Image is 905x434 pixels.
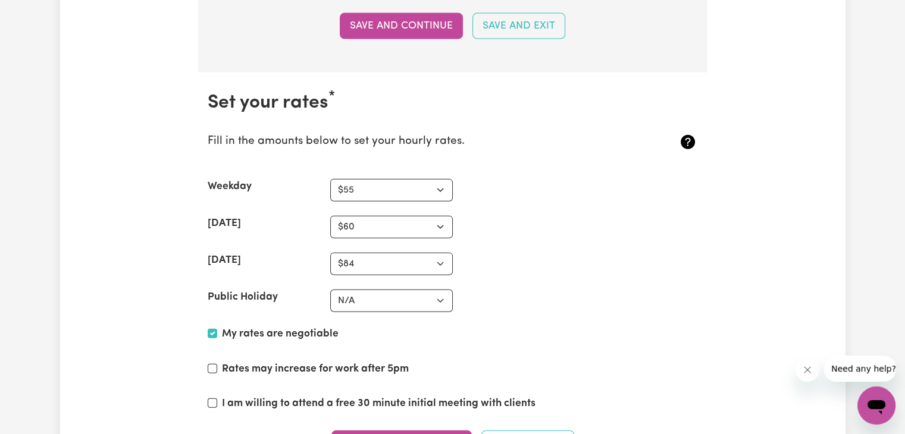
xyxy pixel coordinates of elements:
[340,13,463,39] button: Save and Continue
[222,361,409,377] label: Rates may increase for work after 5pm
[208,290,278,305] label: Public Holiday
[208,179,252,194] label: Weekday
[222,396,536,411] label: I am willing to attend a free 30 minute initial meeting with clients
[857,386,895,424] iframe: Button to launch messaging window
[208,216,241,231] label: [DATE]
[796,358,819,382] iframe: Close message
[208,133,616,150] p: Fill in the amounts below to set your hourly rates.
[222,326,339,342] label: My rates are negotiable
[208,92,698,114] h2: Set your rates
[208,253,241,268] label: [DATE]
[7,8,72,18] span: Need any help?
[824,356,895,382] iframe: Message from company
[472,13,565,39] button: Save and Exit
